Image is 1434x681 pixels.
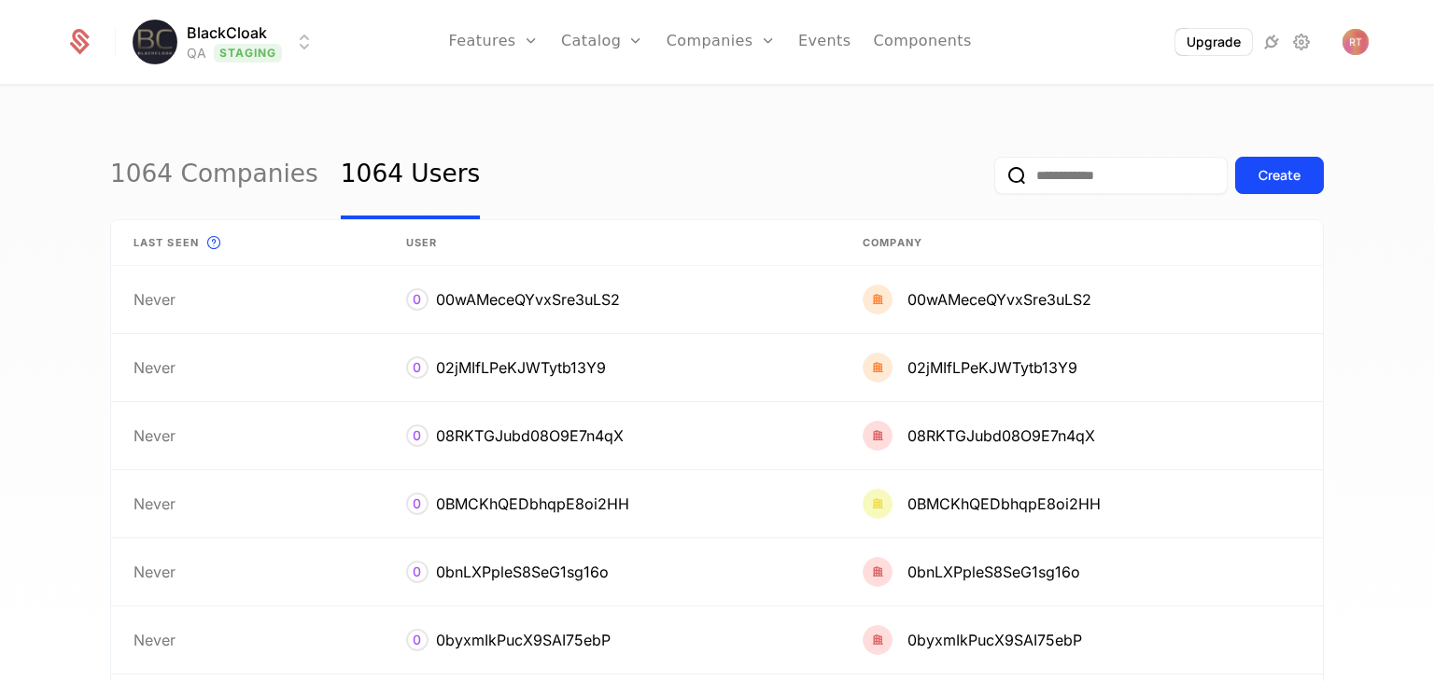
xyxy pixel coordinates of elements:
div: QA [187,44,206,63]
span: BlackCloak [187,21,267,44]
button: Select environment [138,21,316,63]
span: Last seen [134,235,199,251]
span: Staging [214,44,282,63]
a: Settings [1290,31,1313,53]
button: Create [1235,157,1324,194]
img: Raul Tegzesiu [1343,29,1369,55]
th: User [384,220,841,266]
div: Create [1258,166,1300,185]
button: Upgrade [1175,29,1252,55]
a: 1064 Users [341,132,480,219]
th: Company [840,220,1323,266]
a: 1064 Companies [110,132,318,219]
img: BlackCloak [133,20,177,64]
button: Open user button [1343,29,1369,55]
a: Integrations [1260,31,1283,53]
